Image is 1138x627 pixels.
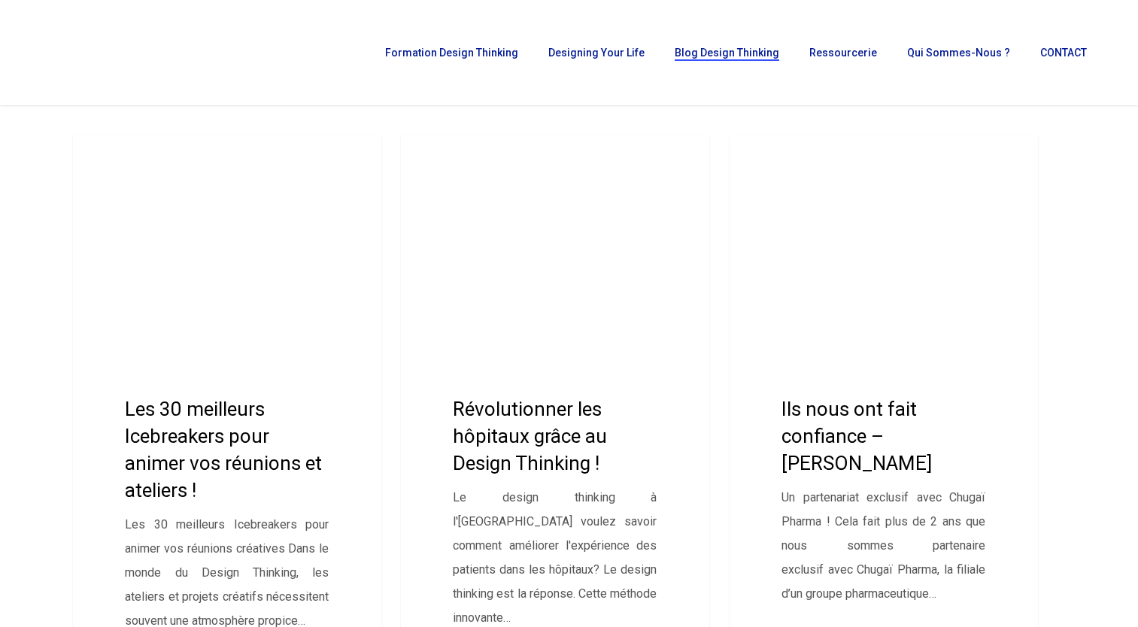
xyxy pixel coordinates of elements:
[745,150,824,168] a: Partenariat
[385,47,518,59] span: Formation Design Thinking
[1033,47,1094,58] a: CONTACT
[675,47,779,59] span: Blog Design Thinking
[21,23,180,83] img: French Future Academy
[802,47,885,58] a: Ressourcerie
[1040,47,1087,59] span: CONTACT
[378,47,526,58] a: Formation Design Thinking
[907,47,1010,59] span: Qui sommes-nous ?
[416,150,514,168] a: Etudes de cas
[88,150,187,168] a: Etudes de cas
[900,47,1018,58] a: Qui sommes-nous ?
[667,47,787,58] a: Blog Design Thinking
[809,47,877,59] span: Ressourcerie
[541,47,652,58] a: Designing Your Life
[548,47,645,59] span: Designing Your Life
